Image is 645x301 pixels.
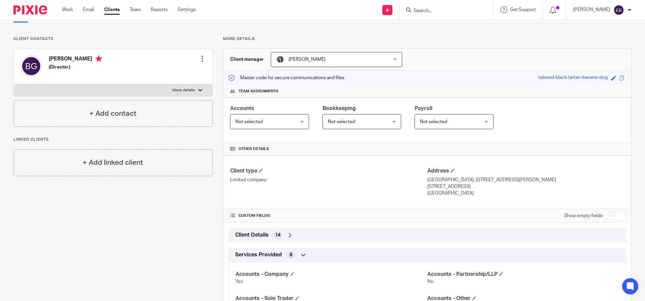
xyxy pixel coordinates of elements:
span: Accounts [230,106,254,111]
h4: [PERSON_NAME] [49,55,102,64]
span: Yes [235,279,243,284]
img: brodie%203%20small.jpg [276,55,284,63]
a: Clients [104,6,120,13]
h4: Address [427,167,625,174]
p: More details [172,88,195,93]
span: Not selected [328,119,355,124]
p: Limited company [230,177,427,183]
p: [STREET_ADDRESS] [427,183,625,190]
p: More details [223,36,632,42]
img: svg%3E [613,5,624,15]
h4: Accounts - Partnership/LLP [427,271,619,278]
span: 14 [275,232,281,239]
p: [GEOGRAPHIC_DATA] [427,190,625,197]
h4: + Add contact [89,108,136,119]
a: Team [130,6,141,13]
p: [GEOGRAPHIC_DATA], [STREET_ADDRESS][PERSON_NAME] [427,177,625,183]
h4: + Add linked client [83,157,143,168]
p: Master code for secure communications and files [228,74,344,81]
span: Get Support [510,7,536,12]
p: Client contacts [13,36,213,42]
h4: CUSTOM FIELDS [230,213,427,218]
span: Payroll [415,106,432,111]
a: Settings [178,6,196,13]
h4: Accounts - Company [235,271,427,278]
img: Pixie [13,5,47,14]
p: [PERSON_NAME] [573,6,610,13]
h3: Client manager [230,56,264,63]
span: 8 [290,252,292,258]
span: No [427,279,433,284]
input: Search [413,8,473,14]
h4: Client type [230,167,427,174]
a: Reports [151,6,168,13]
div: tailored-black-tartan-banana-slug [538,74,608,82]
span: Team assignments [239,89,278,94]
span: Client Details [235,232,269,239]
span: Bookkeeping [322,106,356,111]
span: Not selected [420,119,447,124]
label: Show empty fields [564,212,603,219]
span: Other details [239,146,269,152]
p: Linked clients [13,137,213,142]
img: svg%3E [20,55,42,77]
span: [PERSON_NAME] [289,57,326,62]
span: Not selected [235,119,263,124]
i: Primary [95,55,102,62]
a: Work [62,6,73,13]
span: Services Provided [235,251,282,258]
h5: (Director) [49,64,102,70]
a: Email [83,6,94,13]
